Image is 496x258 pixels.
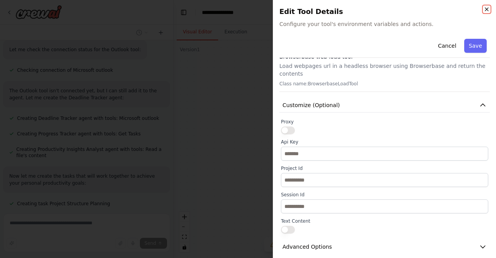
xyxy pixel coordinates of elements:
[464,39,487,53] button: Save
[433,39,461,53] button: Cancel
[279,240,490,254] button: Advanced Options
[279,62,490,78] p: Load webpages url in a headless browser using Browserbase and return the contents
[281,192,488,198] label: Session Id
[281,119,488,125] label: Proxy
[279,98,490,113] button: Customize (Optional)
[281,165,488,171] label: Project Id
[281,218,488,224] label: Text Content
[281,139,488,145] label: Api Key
[279,6,490,17] h2: Edit Tool Details
[279,81,490,87] p: Class name: BrowserbaseLoadTool
[279,20,490,28] span: Configure your tool's environment variables and actions.
[282,101,340,109] span: Customize (Optional)
[282,243,332,251] span: Advanced Options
